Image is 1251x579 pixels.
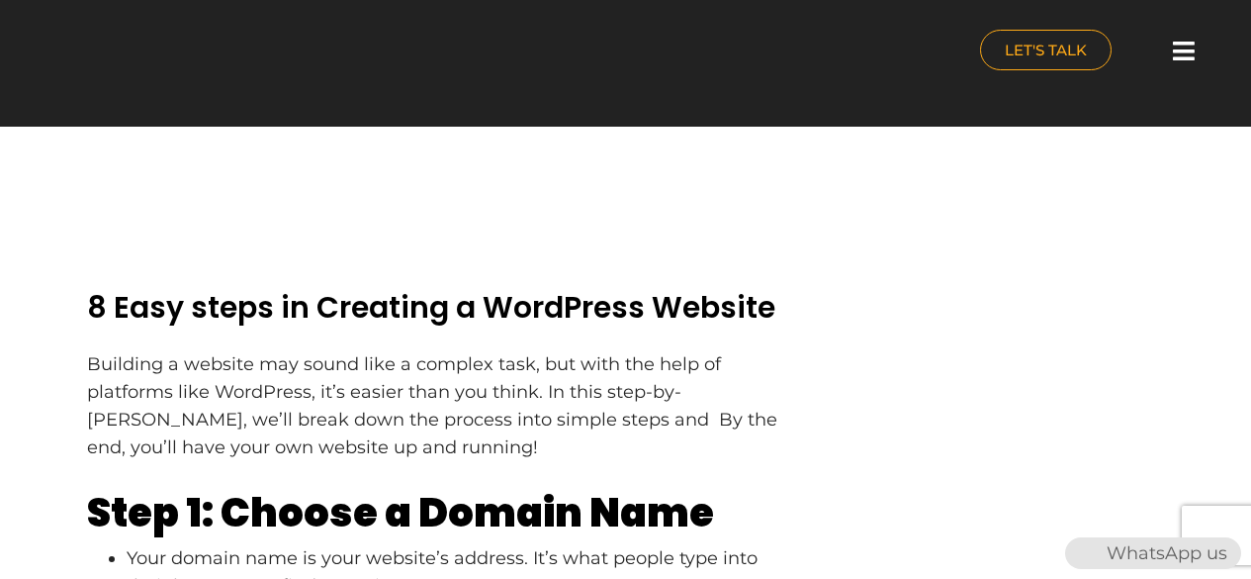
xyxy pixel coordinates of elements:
[87,353,777,458] span: Building a website may sound like a complex task, but with the help of platforms like WordPress, ...
[1065,542,1241,564] a: WhatsAppWhatsApp us
[87,485,714,540] b: Step 1: Choose a Domain Name
[87,290,789,326] h2: 8 Easy steps in Creating a WordPress Website
[1067,537,1099,569] img: WhatsApp
[980,30,1112,70] a: LET'S TALK
[10,10,176,96] img: nuance-qatar_logo
[1005,43,1087,57] span: LET'S TALK
[10,10,616,96] a: nuance-qatar_logo
[1065,537,1241,569] div: WhatsApp us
